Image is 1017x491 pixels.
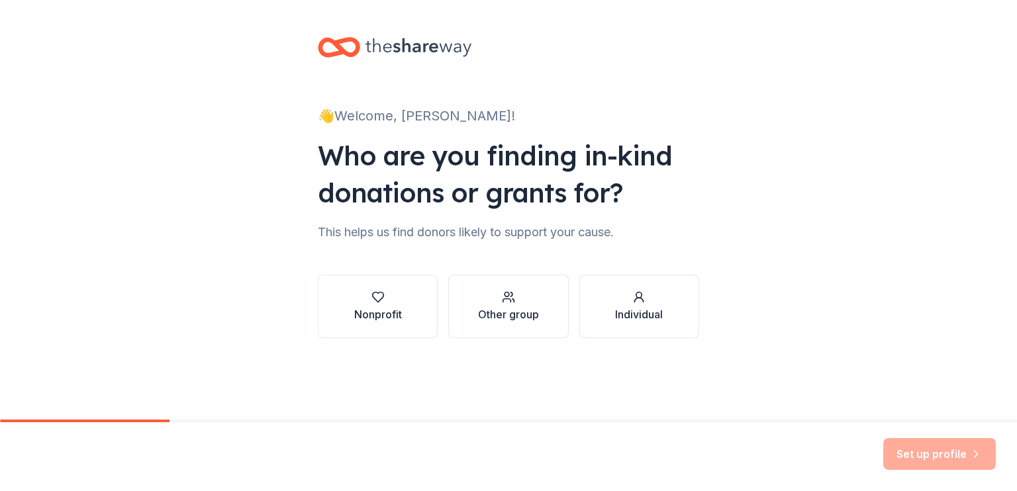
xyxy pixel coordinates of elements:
div: This helps us find donors likely to support your cause. [318,222,699,243]
button: Other group [448,275,568,338]
button: Nonprofit [318,275,438,338]
div: Other group [478,306,539,322]
div: Who are you finding in-kind donations or grants for? [318,137,699,211]
button: Individual [579,275,699,338]
div: Nonprofit [354,306,402,322]
div: 👋 Welcome, [PERSON_NAME]! [318,105,699,126]
div: Individual [615,306,663,322]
